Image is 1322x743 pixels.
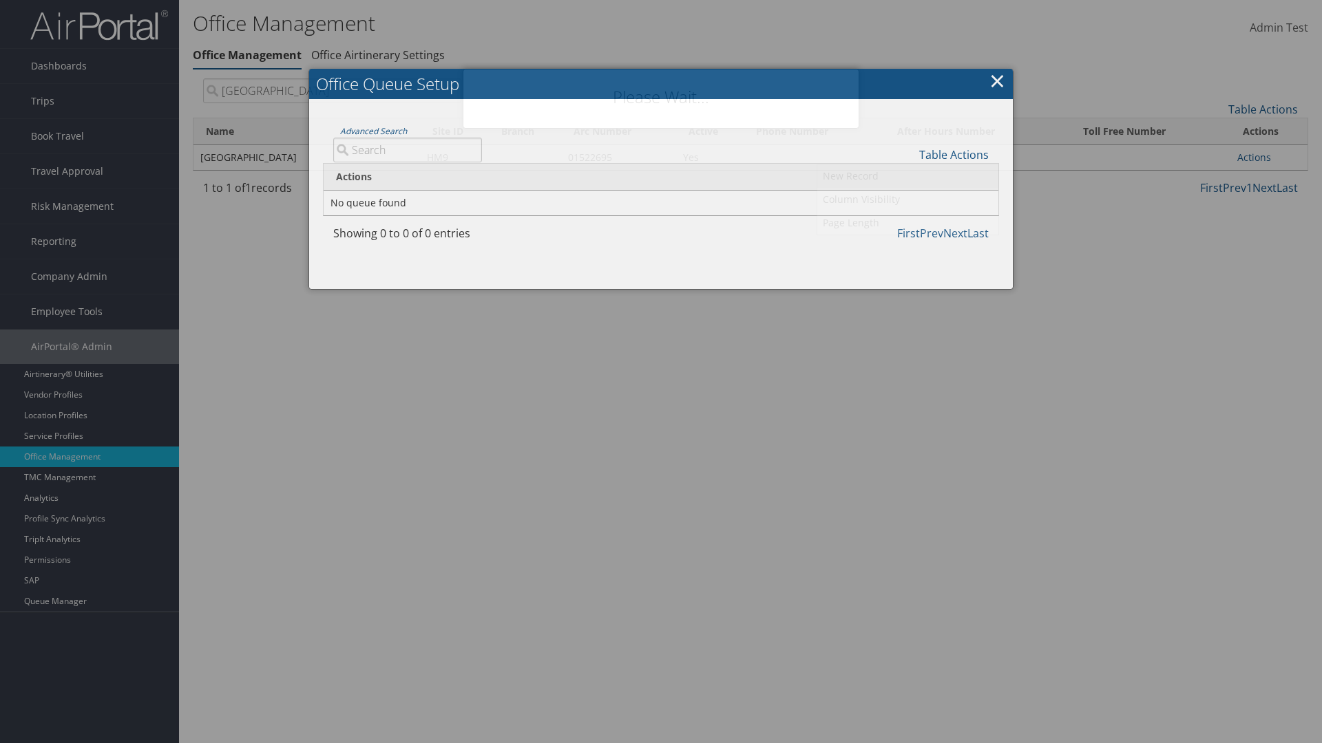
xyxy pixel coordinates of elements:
td: No queue found [324,191,998,215]
a: First [897,226,920,241]
a: Column Visibility [817,188,998,211]
a: × [989,67,1005,94]
a: Last [967,226,989,241]
th: Actions [324,164,998,191]
input: Advanced Search [333,138,482,162]
a: New Record [817,164,998,188]
a: Advanced Search [340,125,407,137]
a: Next [943,226,967,241]
a: Prev [920,226,943,241]
h2: Office Queue Setup [309,69,1013,99]
a: Table Actions [919,147,989,162]
div: Showing 0 to 0 of 0 entries [333,225,482,248]
a: Page Length [817,211,998,235]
